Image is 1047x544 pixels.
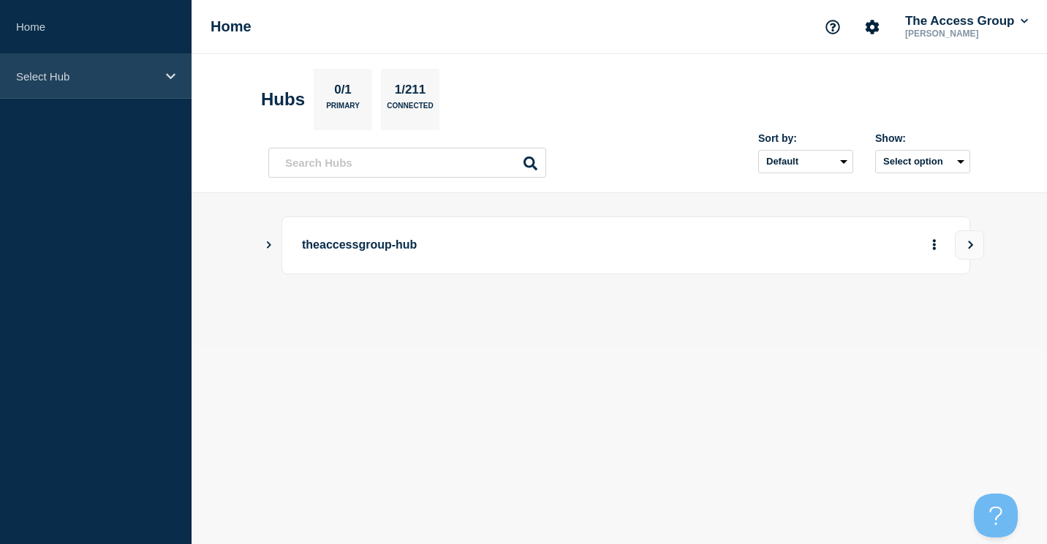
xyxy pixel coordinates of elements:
p: Select Hub [16,70,156,83]
button: More actions [925,232,944,259]
button: Account settings [857,12,888,42]
iframe: Help Scout Beacon - Open [974,494,1018,537]
div: Sort by: [758,132,853,144]
p: 0/1 [329,83,358,102]
button: The Access Group [902,14,1031,29]
h1: Home [211,18,252,35]
p: [PERSON_NAME] [902,29,1031,39]
p: 1/211 [389,83,431,102]
div: Show: [875,132,970,144]
button: View [955,230,984,260]
p: theaccessgroup-hub [302,232,706,259]
select: Sort by [758,150,853,173]
p: Connected [387,102,433,117]
h2: Hubs [261,89,305,110]
button: Select option [875,150,970,173]
button: Support [817,12,848,42]
p: Primary [326,102,360,117]
input: Search Hubs [268,148,546,178]
button: Show Connected Hubs [265,240,273,251]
